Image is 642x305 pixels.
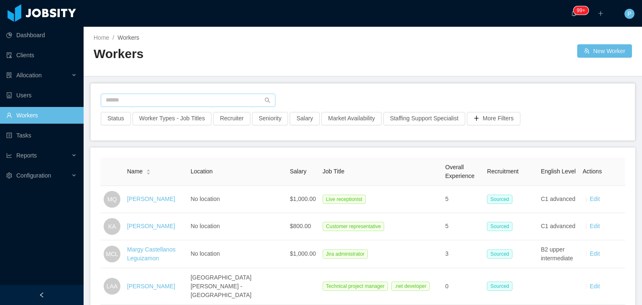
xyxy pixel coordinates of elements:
a: icon: userWorkers [6,107,77,124]
td: B2 upper intermediate [538,240,579,268]
i: icon: caret-up [146,168,151,171]
td: [GEOGRAPHIC_DATA][PERSON_NAME] - [GEOGRAPHIC_DATA] [187,268,287,305]
i: icon: setting [6,173,12,178]
td: 5 [442,186,484,213]
span: Sourced [487,282,512,291]
span: $1,000.00 [290,250,316,257]
td: 0 [442,268,484,305]
a: [PERSON_NAME] [127,283,175,290]
span: Live receptionist [323,195,366,204]
span: .net developer [391,282,430,291]
a: Edit [590,196,600,202]
a: Sourced [487,282,516,289]
span: Salary [290,168,307,175]
span: Configuration [16,172,51,179]
span: Workers [117,34,139,41]
span: Recruitment [487,168,518,175]
a: [PERSON_NAME] [127,223,175,229]
td: No location [187,213,287,240]
a: icon: profileTasks [6,127,77,144]
td: 5 [442,213,484,240]
button: Worker Types - Job Titles [132,112,211,125]
span: P [627,9,631,19]
span: Overall Experience [445,164,474,179]
i: icon: caret-down [146,171,151,174]
span: Sourced [487,195,512,204]
button: Staffing Support Specialist [383,112,465,125]
span: Jira administrator [323,249,368,259]
td: 3 [442,240,484,268]
a: [PERSON_NAME] [127,196,175,202]
a: Edit [590,250,600,257]
span: LAA [107,278,117,295]
td: C1 advanced [538,213,579,240]
span: Sourced [487,249,512,259]
a: Sourced [487,223,516,229]
button: icon: usergroup-addNew Worker [577,44,632,58]
button: Seniority [252,112,288,125]
a: icon: auditClients [6,47,77,64]
button: Status [101,112,131,125]
span: $800.00 [290,223,311,229]
span: KA [108,218,116,235]
span: Allocation [16,72,42,79]
a: Edit [590,223,600,229]
td: No location [187,240,287,268]
i: icon: search [265,97,270,103]
span: Sourced [487,222,512,231]
span: Actions [583,168,602,175]
a: Edit [590,283,600,290]
h2: Workers [94,46,363,63]
button: Recruiter [213,112,250,125]
a: Sourced [487,196,516,202]
span: MCL [106,246,118,262]
button: Market Availability [321,112,382,125]
span: $1,000.00 [290,196,316,202]
span: Job Title [323,168,344,175]
button: Salary [290,112,320,125]
a: icon: pie-chartDashboard [6,27,77,43]
span: / [112,34,114,41]
i: icon: line-chart [6,152,12,158]
a: Sourced [487,250,516,257]
i: icon: bell [571,10,577,16]
span: Customer representative [323,222,384,231]
td: No location [187,186,287,213]
span: MQ [107,191,117,208]
a: icon: robotUsers [6,87,77,104]
button: icon: plusMore Filters [467,112,520,125]
span: English Level [541,168,576,175]
sup: 1705 [573,6,588,15]
span: Name [127,167,143,176]
div: Sort [146,168,151,174]
i: icon: solution [6,72,12,78]
span: Technical project manager [323,282,388,291]
span: Location [191,168,213,175]
a: Home [94,34,109,41]
a: Margy Castellanos Leguizamon [127,246,176,262]
span: Reports [16,152,37,159]
td: C1 advanced [538,186,579,213]
i: icon: plus [598,10,604,16]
